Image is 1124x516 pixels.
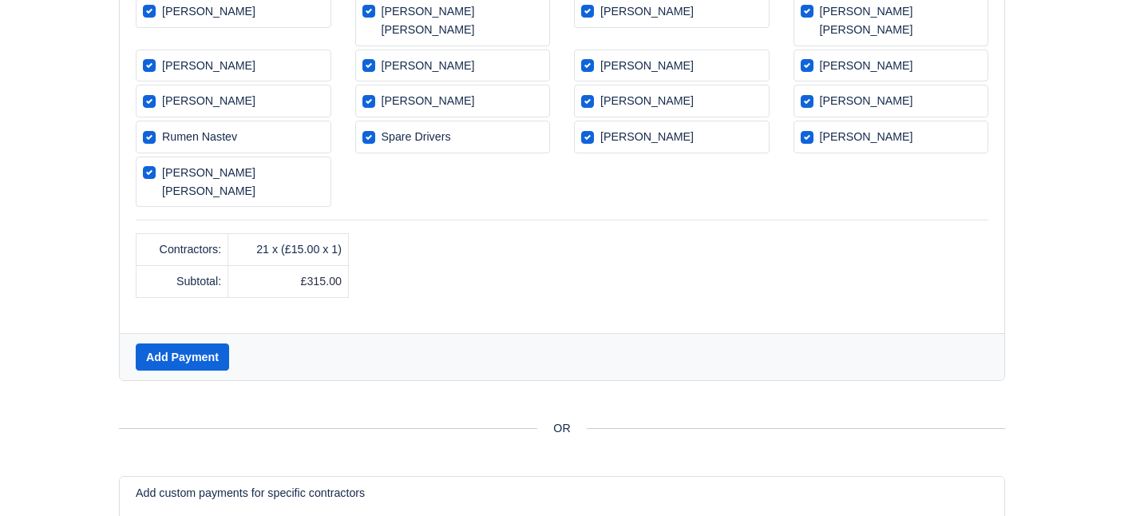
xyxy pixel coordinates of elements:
[136,486,365,500] h6: Add custom payments for specific contractors
[600,92,694,110] label: [PERSON_NAME]
[1044,439,1124,516] iframe: Chat Widget
[820,92,913,110] label: [PERSON_NAME]
[119,419,1005,438] div: OR
[600,128,694,146] label: [PERSON_NAME]
[301,275,342,288] span: £315.00
[162,57,255,75] label: [PERSON_NAME]
[820,128,913,146] label: [PERSON_NAME]
[162,128,237,146] label: Rumen Nastev
[600,2,694,21] label: [PERSON_NAME]
[137,266,228,298] td: Subtotal:
[137,234,228,266] td: Contractors:
[162,2,255,21] label: [PERSON_NAME]
[820,2,982,39] label: [PERSON_NAME] [PERSON_NAME]
[136,343,229,371] button: Add Payment
[162,164,324,200] label: [PERSON_NAME] [PERSON_NAME]
[382,92,475,110] label: [PERSON_NAME]
[228,234,349,266] td: 21 x (£15.00 x 1)
[382,2,544,39] label: [PERSON_NAME] [PERSON_NAME]
[600,57,694,75] label: [PERSON_NAME]
[382,57,475,75] label: [PERSON_NAME]
[820,57,913,75] label: [PERSON_NAME]
[162,92,255,110] label: [PERSON_NAME]
[382,128,451,146] label: Spare Drivers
